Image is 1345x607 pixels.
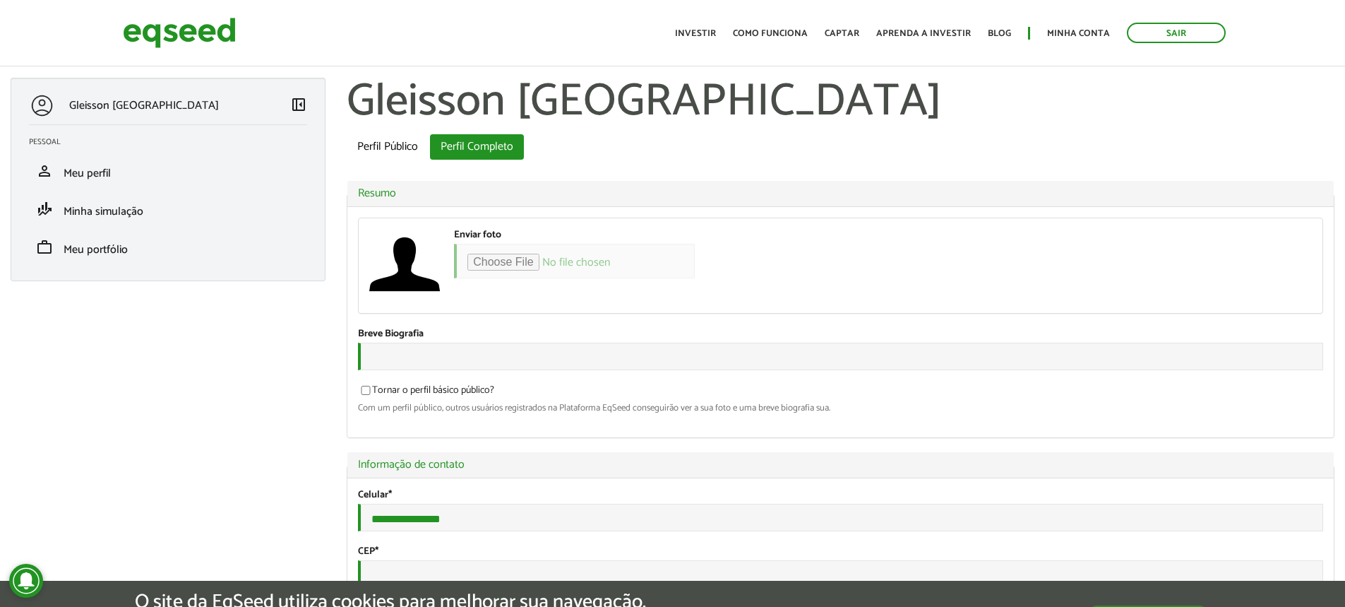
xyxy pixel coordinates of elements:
a: Sair [1127,23,1226,43]
img: Foto de Gleisson Jardim França [369,229,440,300]
span: Este campo é obrigatório. [375,543,378,560]
a: finance_modeMinha simulação [29,201,307,218]
a: Captar [825,29,859,38]
a: Colapsar menu [290,96,307,116]
a: personMeu perfil [29,163,307,179]
a: Minha conta [1047,29,1110,38]
a: Investir [675,29,716,38]
a: workMeu portfólio [29,239,307,256]
span: Meu portfólio [64,240,128,259]
input: Tornar o perfil básico público? [353,386,378,395]
h1: Gleisson [GEOGRAPHIC_DATA] [347,78,1334,127]
a: Perfil Público [347,134,429,160]
h2: Pessoal [29,138,318,146]
p: Gleisson [GEOGRAPHIC_DATA] [69,99,219,112]
label: CEP [358,547,378,557]
span: Meu perfil [64,164,111,183]
span: person [36,163,53,179]
span: work [36,239,53,256]
a: Aprenda a investir [876,29,971,38]
label: Celular [358,490,392,500]
label: Breve Biografia [358,329,424,339]
a: Ver perfil do usuário. [369,229,440,300]
li: Minha simulação [18,190,318,228]
img: EqSeed [123,14,236,52]
span: Minha simulação [64,202,143,221]
span: Este campo é obrigatório. [388,487,392,503]
a: Perfil Completo [430,134,524,160]
li: Meu portfólio [18,228,318,266]
label: Enviar foto [454,230,501,240]
a: Resumo [358,188,1323,199]
li: Meu perfil [18,152,318,190]
a: Informação de contato [358,459,1323,471]
div: Com um perfil público, outros usuários registrados na Plataforma EqSeed conseguirão ver a sua fot... [358,403,1323,413]
a: Como funciona [733,29,808,38]
span: left_panel_close [290,96,307,113]
label: Tornar o perfil básico público? [358,386,494,400]
span: finance_mode [36,201,53,218]
a: Blog [988,29,1011,38]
